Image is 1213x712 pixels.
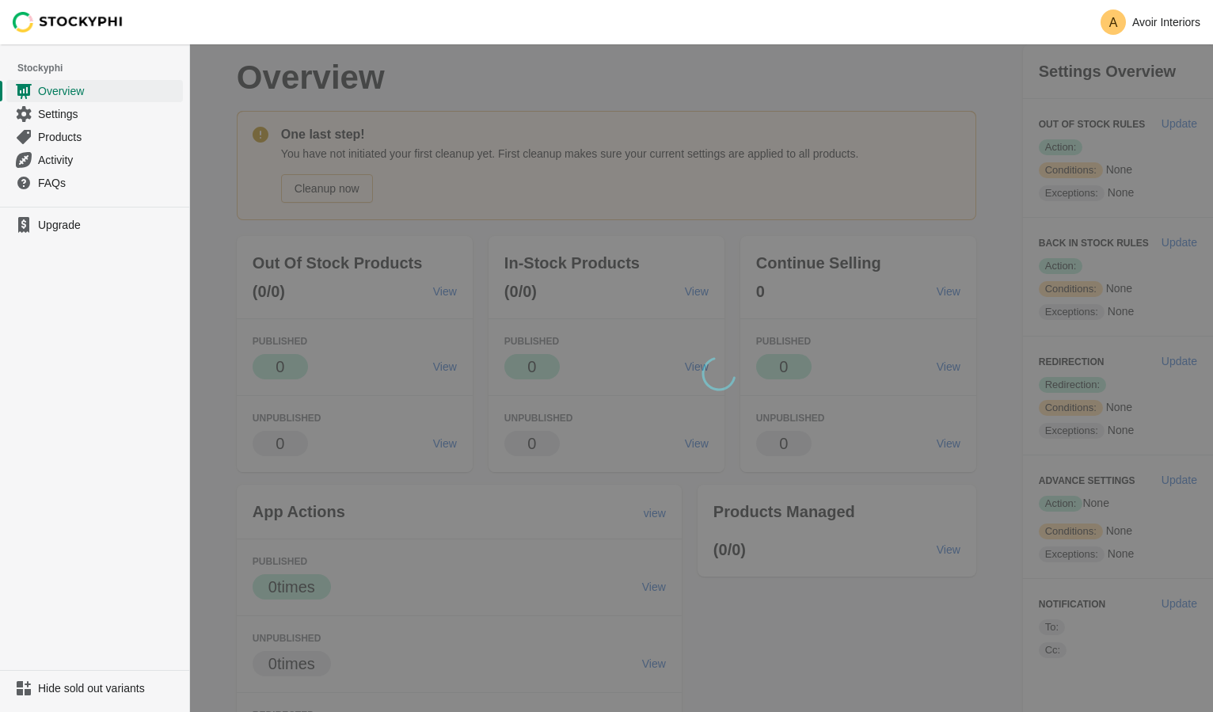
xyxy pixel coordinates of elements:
a: Products [6,125,183,148]
span: Hide sold out variants [38,680,180,696]
a: Hide sold out variants [6,677,183,699]
span: Overview [38,83,180,99]
p: Avoir Interiors [1132,16,1200,29]
span: Products [38,129,180,145]
span: FAQs [38,175,180,191]
span: Avatar with initials A [1101,10,1126,35]
a: FAQs [6,171,183,194]
a: Activity [6,148,183,171]
a: Settings [6,102,183,125]
img: Stockyphi [13,12,124,32]
span: Upgrade [38,217,180,233]
span: Activity [38,152,180,168]
text: A [1109,16,1118,29]
button: Avatar with initials AAvoir Interiors [1094,6,1207,38]
span: Stockyphi [17,60,189,76]
a: Overview [6,79,183,102]
span: Settings [38,106,180,122]
a: Upgrade [6,214,183,236]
